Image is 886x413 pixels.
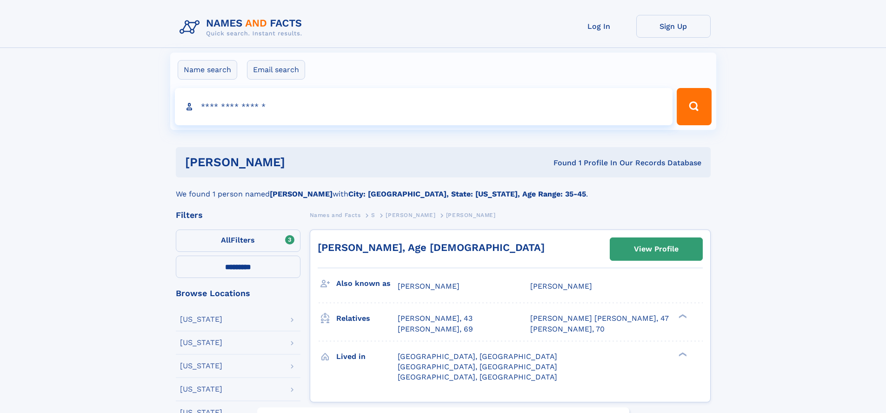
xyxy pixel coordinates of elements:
[562,15,636,38] a: Log In
[336,276,398,291] h3: Also known as
[176,230,300,252] label: Filters
[636,15,711,38] a: Sign Up
[318,242,545,253] a: [PERSON_NAME], Age [DEMOGRAPHIC_DATA]
[398,313,473,324] a: [PERSON_NAME], 43
[676,351,687,357] div: ❯
[180,316,222,323] div: [US_STATE]
[247,60,305,80] label: Email search
[270,190,333,198] b: [PERSON_NAME]
[419,158,701,168] div: Found 1 Profile In Our Records Database
[398,324,473,334] a: [PERSON_NAME], 69
[676,313,687,319] div: ❯
[398,372,557,381] span: [GEOGRAPHIC_DATA], [GEOGRAPHIC_DATA]
[176,15,310,40] img: Logo Names and Facts
[185,156,420,168] h1: [PERSON_NAME]
[371,209,375,221] a: S
[180,362,222,370] div: [US_STATE]
[180,386,222,393] div: [US_STATE]
[530,313,669,324] a: [PERSON_NAME] [PERSON_NAME], 47
[398,362,557,371] span: [GEOGRAPHIC_DATA], [GEOGRAPHIC_DATA]
[446,212,496,218] span: [PERSON_NAME]
[175,88,673,125] input: search input
[180,339,222,346] div: [US_STATE]
[610,238,702,260] a: View Profile
[530,324,605,334] a: [PERSON_NAME], 70
[336,311,398,326] h3: Relatives
[348,190,586,198] b: City: [GEOGRAPHIC_DATA], State: [US_STATE], Age Range: 35-45
[178,60,237,80] label: Name search
[398,282,460,291] span: [PERSON_NAME]
[176,211,300,219] div: Filters
[176,289,300,298] div: Browse Locations
[530,282,592,291] span: [PERSON_NAME]
[336,349,398,365] h3: Lived in
[386,209,435,221] a: [PERSON_NAME]
[310,209,361,221] a: Names and Facts
[634,238,679,260] div: View Profile
[386,212,435,218] span: [PERSON_NAME]
[398,352,557,361] span: [GEOGRAPHIC_DATA], [GEOGRAPHIC_DATA]
[371,212,375,218] span: S
[221,236,231,244] span: All
[176,177,711,200] div: We found 1 person named with .
[677,88,711,125] button: Search Button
